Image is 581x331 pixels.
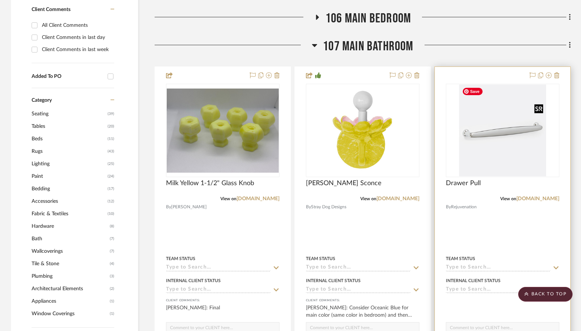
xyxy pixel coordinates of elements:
[306,204,311,211] span: By
[166,84,279,177] div: 0
[108,108,114,120] span: (39)
[32,183,106,195] span: Bedding
[306,265,411,271] input: Type to Search…
[376,196,419,201] a: [DOMAIN_NAME]
[500,197,516,201] span: View on
[171,204,207,211] span: [PERSON_NAME]
[32,97,52,104] span: Category
[446,265,551,271] input: Type to Search…
[516,196,559,201] a: [DOMAIN_NAME]
[32,307,108,320] span: Window Coverings
[220,197,237,201] span: View on
[446,84,559,177] div: 0
[108,195,114,207] span: (12)
[325,11,411,26] span: 106 Main Bedroom
[166,204,171,211] span: By
[446,204,451,211] span: By
[306,277,361,284] div: Internal Client Status
[110,270,114,282] span: (3)
[108,120,114,132] span: (20)
[32,120,106,133] span: Tables
[463,88,483,95] span: Save
[42,44,112,55] div: Client Comments in last week
[32,73,104,80] div: Added To PO
[108,133,114,145] span: (11)
[323,39,413,54] span: 107 Main Bathroom
[110,308,114,320] span: (1)
[110,295,114,307] span: (1)
[108,145,114,157] span: (43)
[306,255,335,262] div: Team Status
[237,196,279,201] a: [DOMAIN_NAME]
[446,277,501,284] div: Internal Client Status
[32,283,108,295] span: Architectural Elements
[166,179,254,187] span: Milk Yellow 1-1/2" Glass Knob
[166,265,271,271] input: Type to Search…
[32,270,108,283] span: Plumbing
[446,287,551,294] input: Type to Search…
[42,19,112,31] div: All Client Comments
[32,208,106,220] span: Fabric & Textiles
[110,245,114,257] span: (7)
[306,84,419,177] div: 0
[32,158,106,170] span: Lighting
[32,7,71,12] span: Client Comments
[446,255,475,262] div: Team Status
[42,32,112,43] div: Client Comments in last day
[166,304,279,319] div: [PERSON_NAME]: Final
[110,258,114,270] span: (4)
[459,84,546,176] img: Drawer Pull
[32,233,108,245] span: Bath
[317,84,409,176] img: Harper Sconce
[311,204,346,211] span: Stray Dog Designs
[110,220,114,232] span: (8)
[32,258,108,270] span: Tile & Stone
[32,220,108,233] span: Hardware
[446,179,481,187] span: Drawer Pull
[360,197,376,201] span: View on
[32,295,108,307] span: Appliances
[32,170,106,183] span: Paint
[108,208,114,220] span: (10)
[166,255,195,262] div: Team Status
[32,108,106,120] span: Seating
[108,183,114,195] span: (17)
[108,158,114,170] span: (25)
[32,133,106,145] span: Beds
[306,304,419,319] div: [PERSON_NAME]: Consider Oceanic Blue for main color (same color in bedroom) and then either Dayro...
[518,287,573,302] scroll-to-top-button: BACK TO TOP
[167,89,279,173] img: Milk Yellow 1-1/2" Glass Knob
[32,245,108,258] span: Wallcoverings
[306,179,382,187] span: [PERSON_NAME] Sconce
[451,204,477,211] span: Rejuvenation
[32,145,106,158] span: Rugs
[108,170,114,182] span: (24)
[110,283,114,295] span: (2)
[306,287,411,294] input: Type to Search…
[166,277,221,284] div: Internal Client Status
[110,233,114,245] span: (7)
[166,287,271,294] input: Type to Search…
[32,195,106,208] span: Accessories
